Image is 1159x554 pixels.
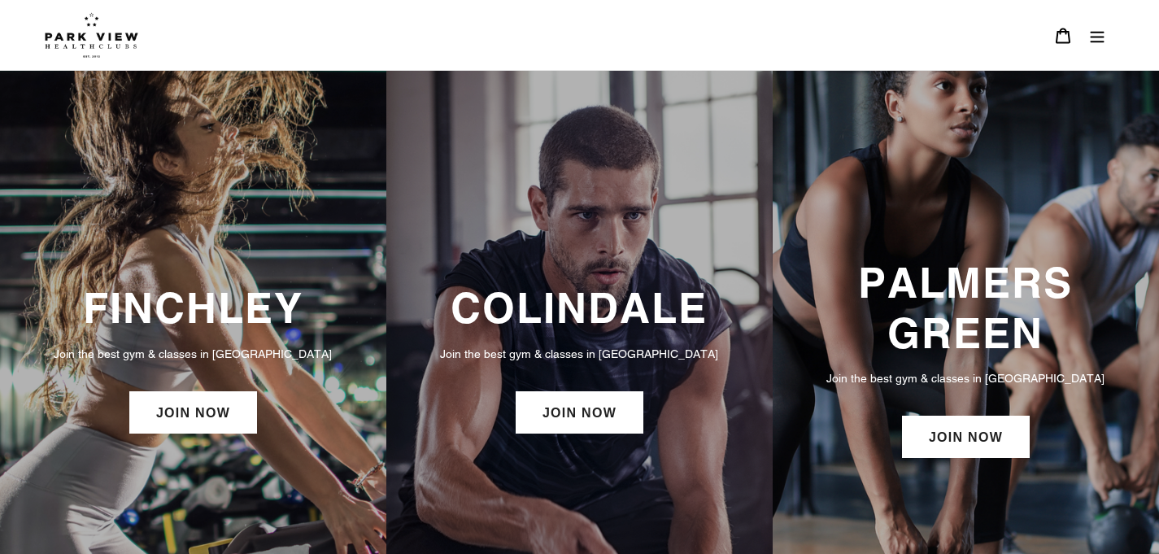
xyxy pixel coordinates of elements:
h3: FINCHLEY [16,283,370,333]
a: JOIN NOW: Finchley Membership [129,391,257,434]
img: Park view health clubs is a gym near you. [45,12,138,58]
h3: PALMERS GREEN [789,258,1143,358]
p: Join the best gym & classes in [GEOGRAPHIC_DATA] [16,345,370,363]
p: Join the best gym & classes in [GEOGRAPHIC_DATA] [789,369,1143,387]
a: JOIN NOW: Colindale Membership [516,391,643,434]
button: Menu [1080,18,1114,53]
h3: COLINDALE [403,283,756,333]
a: JOIN NOW: Palmers Green Membership [902,416,1030,458]
p: Join the best gym & classes in [GEOGRAPHIC_DATA] [403,345,756,363]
